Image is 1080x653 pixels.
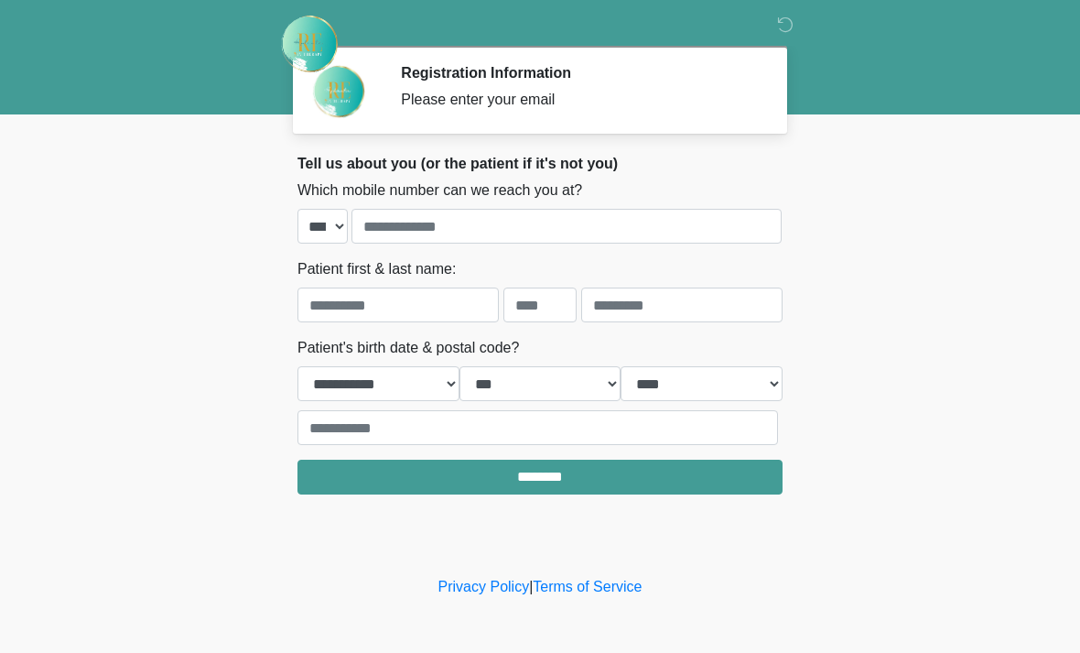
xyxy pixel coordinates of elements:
label: Patient first & last name: [297,258,456,280]
img: Agent Avatar [311,64,366,119]
label: Patient's birth date & postal code? [297,337,519,359]
h2: Tell us about you (or the patient if it's not you) [297,155,783,172]
label: Which mobile number can we reach you at? [297,180,582,201]
a: Terms of Service [533,579,642,594]
a: | [529,579,533,594]
div: Please enter your email [401,89,755,111]
a: Privacy Policy [438,579,530,594]
img: Rehydrate Aesthetics & Wellness Logo [279,14,340,74]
